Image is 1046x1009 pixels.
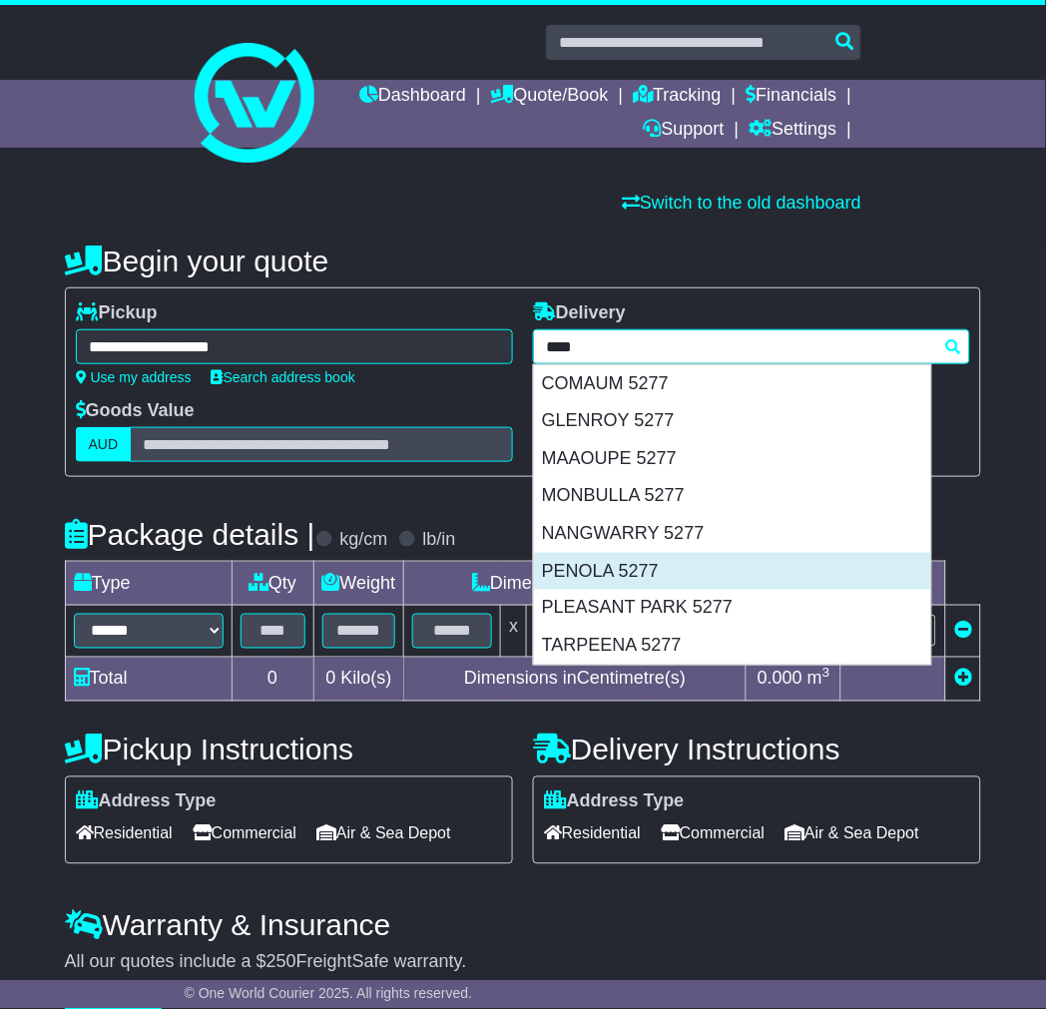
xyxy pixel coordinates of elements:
div: PENOLA 5277 [534,553,931,591]
div: MONBULLA 5277 [534,477,931,515]
typeahead: Please provide city [533,329,970,364]
td: Qty [232,562,313,606]
td: 0 [232,658,313,702]
td: Dimensions in Centimetre(s) [404,658,747,702]
label: Delivery [533,302,626,324]
span: 0 [325,669,335,689]
a: Tracking [634,80,722,114]
label: Pickup [76,302,158,324]
a: Search address book [212,369,355,385]
label: lb/in [423,529,456,551]
td: x [501,606,527,658]
a: Switch to the old dashboard [622,193,861,213]
label: kg/cm [340,529,388,551]
span: Commercial [193,818,296,849]
td: Kilo(s) [313,658,404,702]
label: Goods Value [76,400,195,422]
div: MAAOUPE 5277 [534,440,931,478]
h4: Warranty & Insurance [65,909,982,942]
label: Address Type [544,791,685,813]
span: Commercial [661,818,765,849]
span: © One World Courier 2025. All rights reserved. [185,986,473,1002]
div: PLEASANT PARK 5277 [534,590,931,628]
a: Support [644,114,725,148]
span: Residential [544,818,641,849]
div: All our quotes include a $ FreightSafe warranty. [65,952,982,974]
h4: Begin your quote [65,245,982,277]
h4: Delivery Instructions [533,734,981,766]
td: Total [65,658,232,702]
a: Use my address [76,369,192,385]
a: Financials [747,80,837,114]
div: NANGWARRY 5277 [534,515,931,553]
td: Type [65,562,232,606]
a: Remove this item [954,621,972,641]
span: Air & Sea Depot [316,818,451,849]
label: AUD [76,427,132,462]
div: TARPEENA 5277 [534,628,931,666]
h4: Pickup Instructions [65,734,513,766]
span: m [807,669,830,689]
a: Settings [750,114,837,148]
a: Quote/Book [491,80,609,114]
span: Residential [76,818,173,849]
a: Add new item [954,669,972,689]
span: 250 [266,952,296,972]
td: Dimensions (L x W x H) [404,562,747,606]
sup: 3 [822,666,830,681]
span: Air & Sea Depot [785,818,920,849]
span: 0.000 [758,669,802,689]
label: Address Type [76,791,217,813]
div: GLENROY 5277 [534,402,931,440]
a: Dashboard [359,80,466,114]
h4: Package details | [65,518,315,551]
div: COMAUM 5277 [534,365,931,403]
td: Weight [313,562,404,606]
